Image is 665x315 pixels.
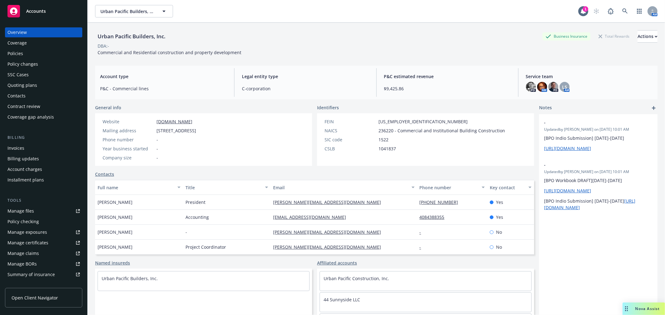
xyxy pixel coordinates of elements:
[539,157,658,216] div: -Updatedby [PERSON_NAME] on [DATE] 10:01 AM[BPO Workbook DRAFT][DATE]-[DATE][URL][DOMAIN_NAME][BP...
[526,73,653,80] span: Service team
[324,275,389,281] a: Urban Pacific Construction, Inc.
[623,303,630,315] div: Drag to move
[242,73,369,80] span: Legal entity type
[98,43,109,49] div: DBA: -
[420,244,426,250] a: -
[537,82,547,92] img: photo
[95,32,168,40] div: Urban Pacific Builders, Inc.
[157,119,192,125] a: [DOMAIN_NAME]
[7,59,38,69] div: Policy changes
[95,104,121,111] span: General info
[186,184,262,191] div: Title
[378,136,388,143] span: 1522
[325,127,376,134] div: NAICS
[378,145,396,152] span: 1041837
[325,145,376,152] div: CSLB
[544,177,653,184] p: [BPO Workbook DRAFT][DATE]-[DATE]
[325,136,376,143] div: SIC code
[271,180,417,195] button: Email
[623,303,665,315] button: Nova Assist
[544,119,636,126] span: -
[5,197,82,204] div: Tools
[378,118,468,125] span: [US_EMPLOYER_IDENTIFICATION_NUMBER]
[7,143,24,153] div: Invoices
[562,84,567,90] span: LS
[5,238,82,248] a: Manage certificates
[98,214,133,220] span: [PERSON_NAME]
[420,199,463,205] a: [PHONE_NUMBER]
[7,270,55,280] div: Summary of insurance
[95,171,114,177] a: Contacts
[7,70,29,80] div: SSC Cases
[5,143,82,153] a: Invoices
[5,80,82,90] a: Quoting plans
[98,229,133,235] span: [PERSON_NAME]
[103,118,154,125] div: Website
[5,134,82,141] div: Billing
[103,154,154,161] div: Company size
[7,49,23,59] div: Policies
[583,6,588,12] div: 1
[273,199,386,205] a: [PERSON_NAME][EMAIL_ADDRESS][DOMAIN_NAME]
[5,206,82,216] a: Manage files
[7,175,44,185] div: Installment plans
[5,101,82,111] a: Contract review
[544,188,591,194] a: [URL][DOMAIN_NAME]
[12,294,58,301] span: Open Client Navigator
[542,32,590,40] div: Business Insurance
[5,175,82,185] a: Installment plans
[98,244,133,250] span: [PERSON_NAME]
[273,244,386,250] a: [PERSON_NAME][EMAIL_ADDRESS][DOMAIN_NAME]
[7,27,27,37] div: Overview
[417,180,487,195] button: Phone number
[384,85,511,92] span: $9,425.86
[5,2,82,20] a: Accounts
[7,164,42,174] div: Account charges
[544,127,653,132] span: Updated by [PERSON_NAME] on [DATE] 10:01 AM
[7,259,37,269] div: Manage BORs
[420,229,426,235] a: -
[7,112,54,122] div: Coverage gap analysis
[7,238,48,248] div: Manage certificates
[26,9,46,14] span: Accounts
[5,38,82,48] a: Coverage
[5,59,82,69] a: Policy changes
[242,85,369,92] span: C-corporation
[102,275,158,281] a: Urban Pacific Builders, Inc.
[490,184,525,191] div: Key contact
[98,199,133,205] span: [PERSON_NAME]
[635,306,660,311] span: Nova Assist
[544,135,653,141] p: [BPO Indio Submission] [DATE]-[DATE]
[103,145,154,152] div: Year business started
[273,214,351,220] a: [EMAIL_ADDRESS][DOMAIN_NAME]
[157,154,158,161] span: -
[5,112,82,122] a: Coverage gap analysis
[317,104,339,111] span: Identifiers
[496,244,502,250] span: No
[7,91,26,101] div: Contacts
[273,184,407,191] div: Email
[5,248,82,258] a: Manage claims
[103,127,154,134] div: Mailing address
[496,199,503,205] span: Yes
[633,5,646,17] a: Switch app
[638,30,658,43] button: Actions
[5,49,82,59] a: Policies
[5,70,82,80] a: SSC Cases
[590,5,603,17] a: Start snowing
[496,229,502,235] span: No
[7,248,39,258] div: Manage claims
[7,101,40,111] div: Contract review
[157,127,196,134] span: [STREET_ADDRESS]
[95,5,173,17] button: Urban Pacific Builders, Inc.
[544,145,591,151] a: [URL][DOMAIN_NAME]
[544,162,636,168] span: -
[324,297,360,303] a: 44 Sunnyside LLC
[273,229,386,235] a: [PERSON_NAME][EMAIL_ADDRESS][DOMAIN_NAME]
[5,227,82,237] a: Manage exposures
[100,8,154,15] span: Urban Pacific Builders, Inc.
[7,227,47,237] div: Manage exposures
[98,49,241,55] span: Commercial and Residential construction and property development
[5,154,82,164] a: Billing updates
